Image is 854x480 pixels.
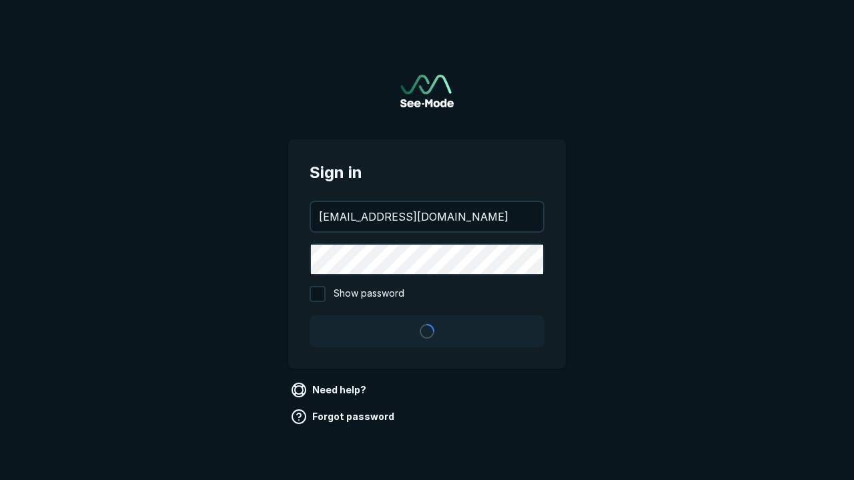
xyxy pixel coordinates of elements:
a: Forgot password [288,406,400,427]
img: See-Mode Logo [400,75,454,107]
span: Sign in [310,161,544,185]
a: Need help? [288,379,372,401]
span: Show password [334,286,404,302]
a: Go to sign in [400,75,454,107]
input: your@email.com [311,202,543,231]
